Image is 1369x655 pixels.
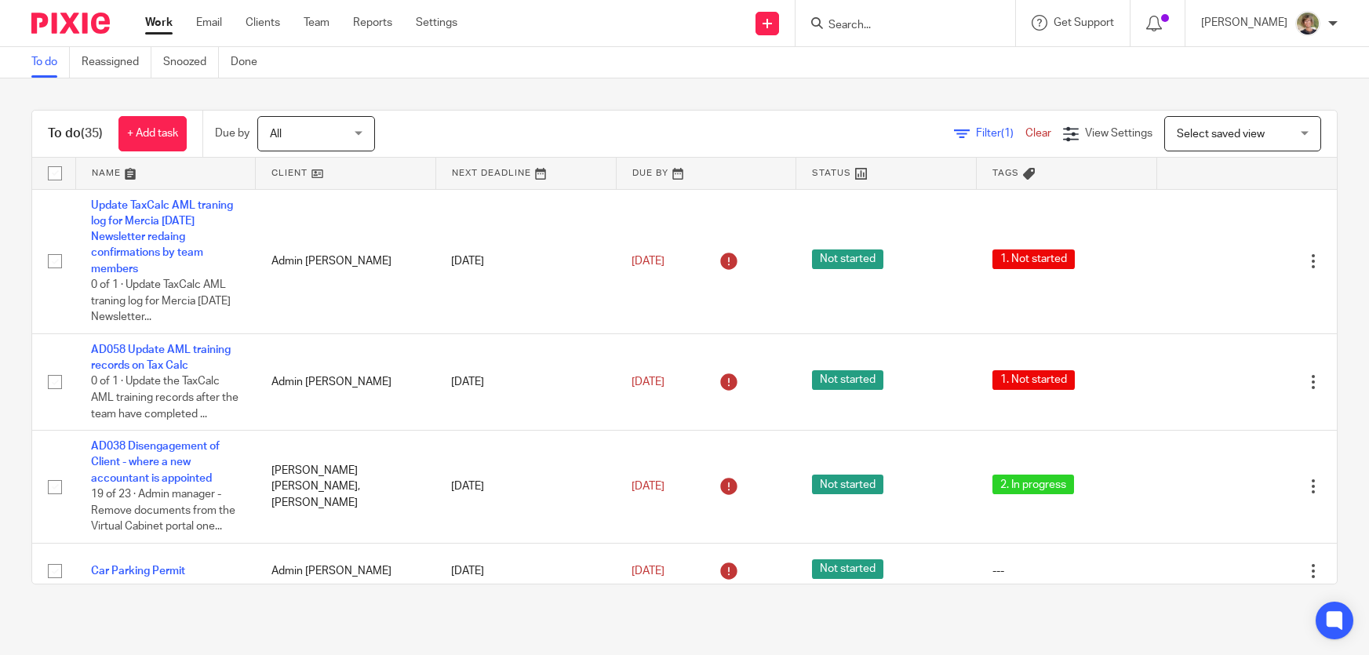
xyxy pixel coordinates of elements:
td: [DATE] [435,431,616,544]
a: Team [304,15,330,31]
img: Pixie [31,13,110,34]
span: Select saved view [1177,129,1265,140]
td: Admin [PERSON_NAME] [256,189,436,333]
a: Reassigned [82,47,151,78]
a: Clear [1025,128,1051,139]
a: Reports [353,15,392,31]
td: Admin [PERSON_NAME] [256,333,436,430]
span: 19 of 23 · Admin manager - Remove documents from the Virtual Cabinet portal one... [91,489,235,532]
td: [DATE] [435,543,616,599]
a: Car Parking Permit [91,566,185,577]
img: High%20Res%20Andrew%20Price%20Accountants_Poppy%20Jakes%20photography-1142.jpg [1295,11,1320,36]
td: [PERSON_NAME] [PERSON_NAME], [PERSON_NAME] [256,431,436,544]
span: All [270,129,282,140]
span: Tags [992,169,1019,177]
span: (35) [81,127,103,140]
span: 1. Not started [992,249,1075,269]
span: [DATE] [632,566,664,577]
a: To do [31,47,70,78]
p: [PERSON_NAME] [1201,15,1287,31]
span: Not started [812,475,883,494]
a: AD058 Update AML training records on Tax Calc [91,344,231,371]
a: Snoozed [163,47,219,78]
a: Done [231,47,269,78]
span: [DATE] [632,377,664,388]
h1: To do [48,126,103,142]
p: Due by [215,126,249,141]
span: Filter [976,128,1025,139]
span: (1) [1001,128,1014,139]
span: Get Support [1054,17,1114,28]
a: + Add task [118,116,187,151]
span: Not started [812,249,883,269]
a: Update TaxCalc AML traning log for Mercia [DATE] Newsletter redaing confirmations by team members [91,200,233,275]
a: Work [145,15,173,31]
div: --- [992,563,1141,579]
a: AD038 Disengagement of Client - where a new accountant is appointed [91,441,220,484]
span: Not started [812,370,883,390]
span: 2. In progress [992,475,1074,494]
span: View Settings [1085,128,1152,139]
a: Clients [246,15,280,31]
span: 0 of 1 · Update TaxCalc AML traning log for Mercia [DATE] Newsletter... [91,279,231,322]
a: Settings [416,15,457,31]
td: [DATE] [435,189,616,333]
td: [DATE] [435,333,616,430]
td: Admin [PERSON_NAME] [256,543,436,599]
span: [DATE] [632,256,664,267]
span: Not started [812,559,883,579]
input: Search [827,19,968,33]
span: 1. Not started [992,370,1075,390]
span: 0 of 1 · Update the TaxCalc AML training records after the team have completed ... [91,377,238,420]
span: [DATE] [632,481,664,492]
a: Email [196,15,222,31]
